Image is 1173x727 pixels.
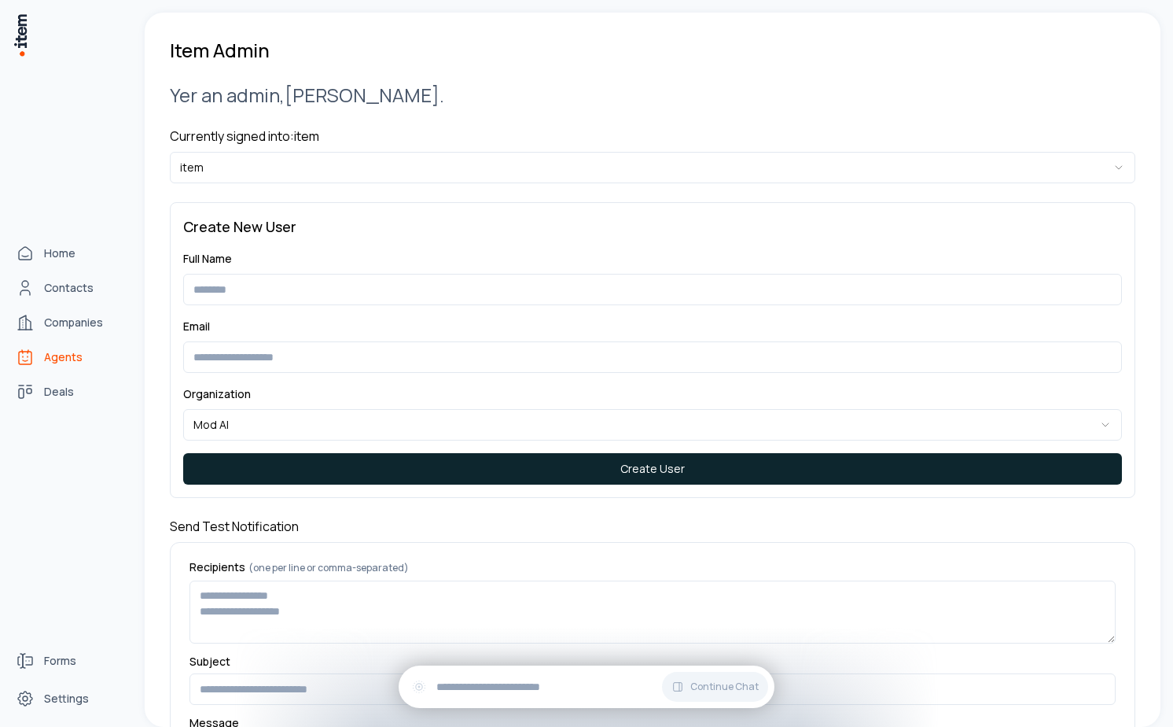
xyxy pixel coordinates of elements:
span: Home [44,245,75,261]
span: Forms [44,653,76,669]
button: Continue Chat [662,672,768,702]
button: Create User [183,453,1122,485]
a: Settings [9,683,129,714]
a: Contacts [9,272,129,304]
h1: Item Admin [170,38,270,63]
span: Agents [44,349,83,365]
label: Organization [183,386,251,401]
span: Companies [44,315,103,330]
span: Continue Chat [690,681,759,693]
label: Subject [189,656,1116,667]
h4: Send Test Notification [170,517,1135,536]
div: Continue Chat [399,666,774,708]
label: Email [183,319,210,334]
a: Forms [9,645,129,677]
label: Recipients [189,562,1116,574]
img: Item Brain Logo [13,13,28,57]
a: deals [9,376,129,408]
span: (one per line or comma-separated) [248,561,409,574]
span: Deals [44,384,74,400]
span: Contacts [44,280,94,296]
h4: Currently signed into: item [170,127,1135,146]
span: Settings [44,691,89,707]
a: Companies [9,307,129,338]
h3: Create New User [183,216,1122,238]
label: Full Name [183,251,232,266]
a: Home [9,238,129,269]
h2: Yer an admin, [PERSON_NAME] . [170,82,1135,108]
a: Agents [9,341,129,373]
